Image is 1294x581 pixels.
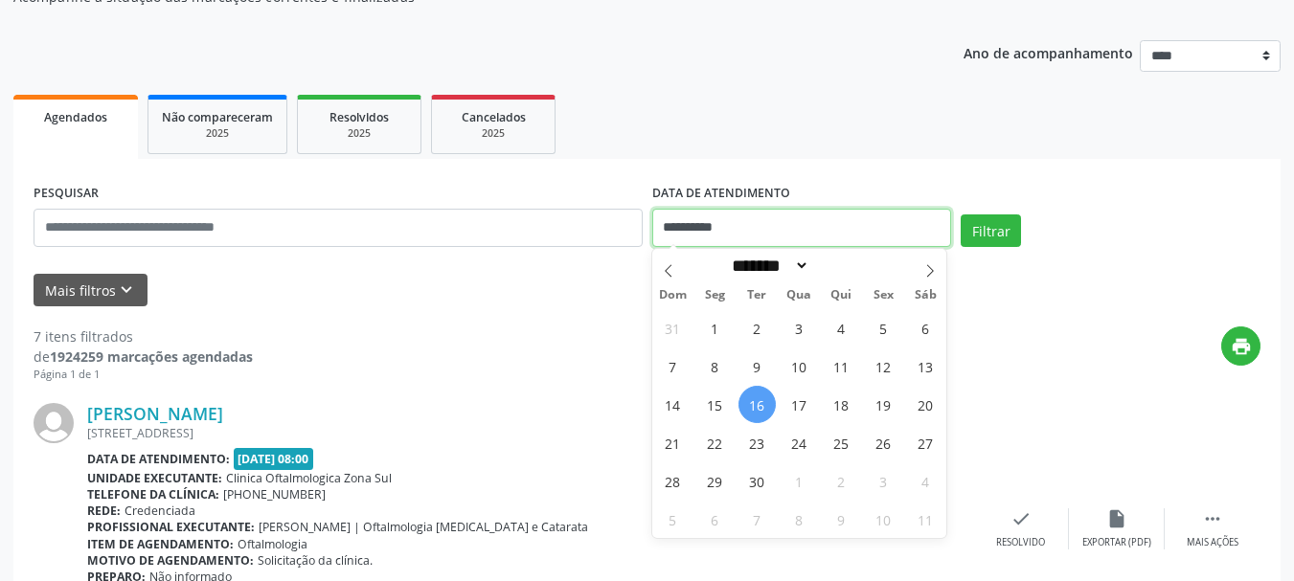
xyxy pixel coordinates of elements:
[87,403,223,424] a: [PERSON_NAME]
[823,462,860,500] span: Outubro 2, 2025
[696,501,734,538] span: Outubro 6, 2025
[87,536,234,552] b: Item de agendamento:
[738,309,776,346] span: Setembro 2, 2025
[654,424,692,461] span: Setembro 21, 2025
[696,347,734,385] span: Setembro 8, 2025
[904,289,946,302] span: Sáb
[696,424,734,461] span: Setembro 22, 2025
[258,552,373,569] span: Solicitação da clínica.
[1010,508,1032,529] i: check
[87,486,219,503] b: Telefone da clínica:
[865,386,902,423] span: Setembro 19, 2025
[1106,508,1127,529] i: insert_drive_file
[964,40,1133,64] p: Ano de acompanhamento
[234,448,314,470] span: [DATE] 08:00
[223,486,326,503] span: [PHONE_NUMBER]
[87,519,255,535] b: Profissional executante:
[823,424,860,461] span: Setembro 25, 2025
[462,109,526,125] span: Cancelados
[726,256,810,276] select: Month
[87,451,230,467] b: Data de atendimento:
[311,126,407,141] div: 2025
[907,309,944,346] span: Setembro 6, 2025
[34,403,74,443] img: img
[738,347,776,385] span: Setembro 9, 2025
[738,386,776,423] span: Setembro 16, 2025
[781,309,818,346] span: Setembro 3, 2025
[34,274,148,307] button: Mais filtroskeyboard_arrow_down
[907,424,944,461] span: Setembro 27, 2025
[654,309,692,346] span: Agosto 31, 2025
[34,179,99,209] label: PESQUISAR
[781,501,818,538] span: Outubro 8, 2025
[34,326,253,346] div: 7 itens filtrados
[162,109,273,125] span: Não compareceram
[87,503,121,519] b: Rede:
[865,462,902,500] span: Outubro 3, 2025
[654,501,692,538] span: Outubro 5, 2025
[654,386,692,423] span: Setembro 14, 2025
[1202,508,1223,529] i: 
[778,289,820,302] span: Qua
[736,289,778,302] span: Ter
[865,501,902,538] span: Outubro 10, 2025
[961,214,1021,247] button: Filtrar
[445,126,541,141] div: 2025
[996,536,1045,549] div: Resolvido
[696,462,734,500] span: Setembro 29, 2025
[238,536,307,552] span: Oftalmologia
[652,289,694,302] span: Dom
[696,386,734,423] span: Setembro 15, 2025
[226,470,392,486] span: Clinica Oftalmologica Zona Sul
[865,309,902,346] span: Setembro 5, 2025
[654,462,692,500] span: Setembro 28, 2025
[34,346,253,367] div: de
[654,347,692,385] span: Setembro 7, 2025
[1187,536,1238,549] div: Mais ações
[907,386,944,423] span: Setembro 20, 2025
[329,109,389,125] span: Resolvidos
[125,503,195,519] span: Credenciada
[781,424,818,461] span: Setembro 24, 2025
[696,309,734,346] span: Setembro 1, 2025
[823,501,860,538] span: Outubro 9, 2025
[44,109,107,125] span: Agendados
[1082,536,1151,549] div: Exportar (PDF)
[823,347,860,385] span: Setembro 11, 2025
[34,367,253,383] div: Página 1 de 1
[809,256,873,276] input: Year
[823,309,860,346] span: Setembro 4, 2025
[781,386,818,423] span: Setembro 17, 2025
[1221,326,1260,366] button: print
[907,462,944,500] span: Outubro 4, 2025
[862,289,904,302] span: Sex
[738,424,776,461] span: Setembro 23, 2025
[693,289,736,302] span: Seg
[738,462,776,500] span: Setembro 30, 2025
[907,347,944,385] span: Setembro 13, 2025
[652,179,790,209] label: DATA DE ATENDIMENTO
[823,386,860,423] span: Setembro 18, 2025
[865,347,902,385] span: Setembro 12, 2025
[116,279,137,301] i: keyboard_arrow_down
[820,289,862,302] span: Qui
[1231,336,1252,357] i: print
[50,347,253,366] strong: 1924259 marcações agendadas
[87,425,973,441] div: [STREET_ADDRESS]
[162,126,273,141] div: 2025
[87,552,254,569] b: Motivo de agendamento:
[781,462,818,500] span: Outubro 1, 2025
[781,347,818,385] span: Setembro 10, 2025
[865,424,902,461] span: Setembro 26, 2025
[738,501,776,538] span: Outubro 7, 2025
[259,519,588,535] span: [PERSON_NAME] | Oftalmologia [MEDICAL_DATA] e Catarata
[907,501,944,538] span: Outubro 11, 2025
[87,470,222,486] b: Unidade executante:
